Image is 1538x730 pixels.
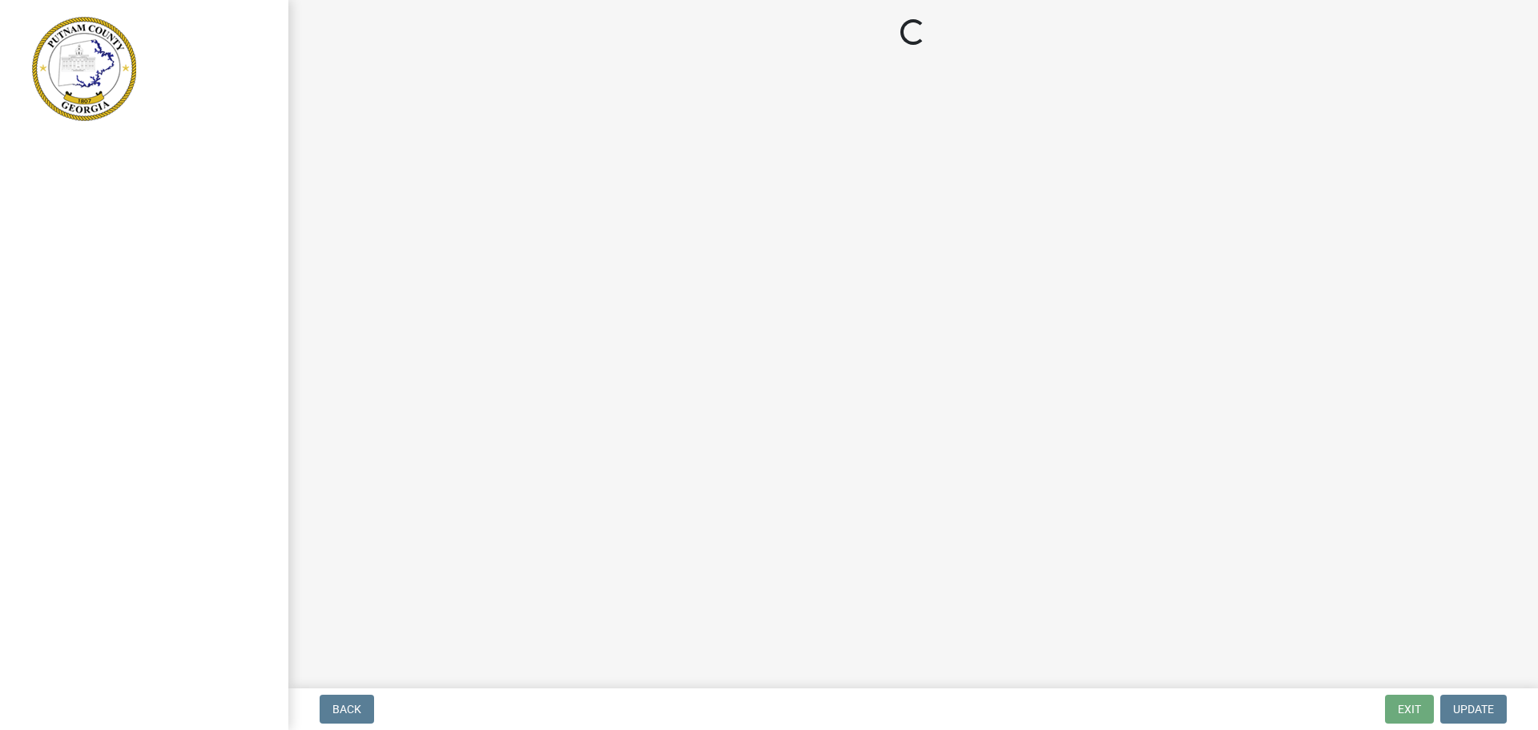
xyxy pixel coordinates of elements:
[1440,695,1507,724] button: Update
[32,17,136,121] img: Putnam County, Georgia
[332,703,361,716] span: Back
[1453,703,1494,716] span: Update
[320,695,374,724] button: Back
[1385,695,1434,724] button: Exit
